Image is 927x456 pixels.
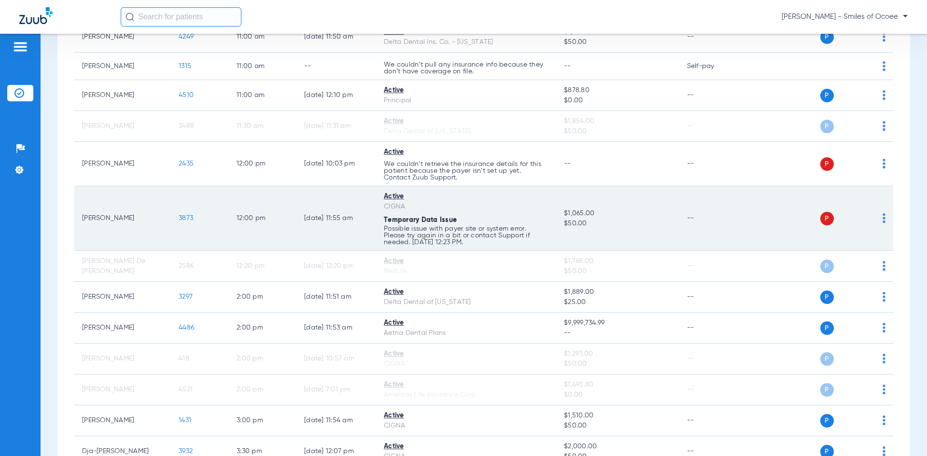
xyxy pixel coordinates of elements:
span: $0.00 [564,390,671,400]
img: x.svg [861,261,871,271]
span: 3488 [179,123,194,129]
td: -- [679,313,744,344]
img: x.svg [861,354,871,363]
span: $1,889.00 [564,287,671,297]
img: group-dot-blue.svg [883,292,885,302]
span: $1,293.00 [564,349,671,359]
img: x.svg [861,446,871,456]
span: P [820,30,834,44]
td: -- [679,282,744,313]
span: P [820,157,834,171]
img: x.svg [861,415,871,425]
div: Active [384,380,548,390]
td: [PERSON_NAME] [74,22,171,53]
span: 4521 [179,386,193,393]
span: $9,999,734.99 [564,318,671,328]
div: Active [384,116,548,126]
td: [DATE] 7:01 PM [296,374,376,405]
td: [PERSON_NAME] [74,313,171,344]
input: Search for patients [121,7,241,27]
span: $50.00 [564,266,671,276]
td: [PERSON_NAME] [74,282,171,313]
span: $1,768.00 [564,256,671,266]
span: $50.00 [564,126,671,137]
img: x.svg [861,61,871,71]
span: P [820,290,834,304]
span: $50.00 [564,219,671,229]
img: x.svg [861,323,871,332]
span: 1315 [179,63,191,69]
img: x.svg [861,292,871,302]
td: -- [679,111,744,142]
img: group-dot-blue.svg [883,159,885,168]
td: [PERSON_NAME] [74,142,171,186]
img: x.svg [861,32,871,41]
div: Delta Dental of [US_STATE] [384,297,548,307]
img: group-dot-blue.svg [883,323,885,332]
td: -- [679,251,744,282]
td: [PERSON_NAME] [74,111,171,142]
img: group-dot-blue.svg [883,354,885,363]
span: $1,510.00 [564,411,671,421]
td: [DATE] 11:53 AM [296,313,376,344]
img: Zuub Logo [19,7,53,24]
span: Temporary Data Issue [384,217,457,223]
div: Active [384,287,548,297]
span: P [820,260,834,273]
div: Ameritas Life Insurance Corp. [384,390,548,400]
img: x.svg [861,213,871,223]
td: [DATE] 12:20 PM [296,251,376,282]
td: -- [679,374,744,405]
img: group-dot-blue.svg [883,213,885,223]
div: Active [384,349,548,359]
span: $1,495.80 [564,380,671,390]
span: 2586 [179,263,194,269]
td: [PERSON_NAME] [74,344,171,374]
td: [DATE] 12:10 PM [296,80,376,111]
span: 2435 [179,160,194,167]
span: P [820,120,834,133]
div: Active [384,85,548,96]
div: Delta Dental Ins. Co. - [US_STATE] [384,37,548,47]
span: P [820,383,834,397]
span: P [820,321,834,335]
td: -- [679,344,744,374]
span: $25.00 [564,297,671,307]
td: [PERSON_NAME] [74,186,171,251]
td: 11:00 AM [229,53,296,80]
td: [DATE] 11:31 AM [296,111,376,142]
td: -- [679,405,744,436]
img: Search Icon [126,13,134,21]
img: x.svg [861,90,871,100]
div: MetLife [384,266,548,276]
td: [DATE] 11:51 AM [296,282,376,313]
span: 4510 [179,92,194,98]
span: $2,000.00 [564,442,671,452]
div: Aetna Dental Plans [384,328,548,338]
span: 3297 [179,293,193,300]
span: 418 [179,355,189,362]
p: We couldn’t retrieve the insurance details for this patient because the payer isn’t set up yet. C... [384,161,548,181]
td: [PERSON_NAME] [74,80,171,111]
span: $1,854.00 [564,116,671,126]
img: hamburger-icon [13,41,28,53]
div: CIGNA [384,421,548,431]
div: Active [384,318,548,328]
img: group-dot-blue.svg [883,32,885,41]
span: -- [564,328,671,338]
td: -- [679,22,744,53]
span: $1,065.00 [564,208,671,219]
span: $50.00 [564,37,671,47]
td: 12:20 PM [229,251,296,282]
span: -- [564,160,571,167]
td: 12:00 PM [229,142,296,186]
td: 3:00 PM [229,405,296,436]
span: P [820,352,834,366]
span: P [820,89,834,102]
span: P [820,212,834,225]
td: [PERSON_NAME] [74,53,171,80]
td: 11:30 AM [229,111,296,142]
div: Active [384,256,548,266]
td: 11:00 AM [229,80,296,111]
td: [DATE] 10:03 PM [296,142,376,186]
